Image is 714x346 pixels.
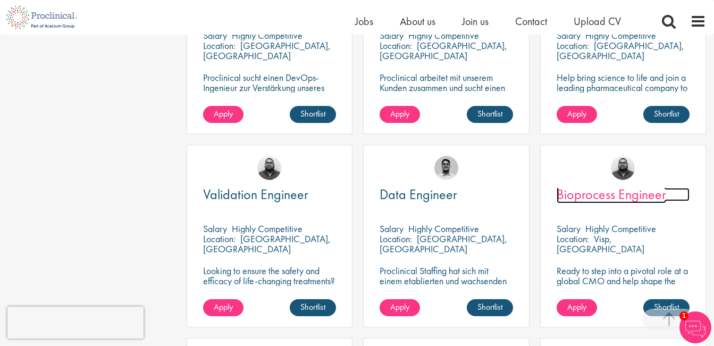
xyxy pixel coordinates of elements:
[257,156,281,180] img: Ashley Bennett
[380,72,513,123] p: Proclinical arbeitet mit unserem Kunden zusammen und sucht einen Datenbankspezialisten zur Verstä...
[380,223,404,235] span: Salary
[390,108,409,119] span: Apply
[643,106,690,123] a: Shortlist
[679,311,688,320] span: 1
[400,14,435,28] a: About us
[679,311,711,343] img: Chatbot
[203,29,227,42] span: Salary
[203,106,243,123] a: Apply
[380,39,412,52] span: Location:
[203,266,336,326] p: Looking to ensure the safety and efficacy of life-changing treatments? Step into a key role with ...
[557,72,690,123] p: Help bring science to life and join a leading pharmaceutical company to play a key role in delive...
[557,39,589,52] span: Location:
[611,156,635,180] img: Ashley Bennett
[557,233,589,245] span: Location:
[408,223,479,235] p: Highly Competitive
[557,188,690,201] a: Bioprocess Engineer
[380,39,507,62] p: [GEOGRAPHIC_DATA], [GEOGRAPHIC_DATA]
[355,14,373,28] a: Jobs
[203,188,336,201] a: Validation Engineer
[567,301,586,312] span: Apply
[380,299,420,316] a: Apply
[380,266,513,336] p: Proclinical Staffing hat sich mit einem etablierten und wachsenden Schweizer IT-Dienstleister zus...
[380,188,513,201] a: Data Engineer
[390,301,409,312] span: Apply
[380,233,507,255] p: [GEOGRAPHIC_DATA], [GEOGRAPHIC_DATA]
[203,72,336,113] p: Proclinical sucht einen DevOps-Ingenieur zur Verstärkung unseres Kundenteams in [GEOGRAPHIC_DATA].
[574,14,621,28] a: Upload CV
[557,106,597,123] a: Apply
[462,14,489,28] a: Join us
[380,106,420,123] a: Apply
[203,223,227,235] span: Salary
[567,108,586,119] span: Apply
[515,14,547,28] a: Contact
[203,39,236,52] span: Location:
[643,299,690,316] a: Shortlist
[380,29,404,42] span: Salary
[585,223,656,235] p: Highly Competitive
[557,299,597,316] a: Apply
[434,156,458,180] img: Timothy Deschamps
[467,106,513,123] a: Shortlist
[214,108,233,119] span: Apply
[7,307,144,339] iframe: reCAPTCHA
[557,266,690,296] p: Ready to step into a pivotal role at a global CMO and help shape the future of healthcare manufac...
[203,185,308,203] span: Validation Engineer
[290,299,336,316] a: Shortlist
[203,233,331,255] p: [GEOGRAPHIC_DATA], [GEOGRAPHIC_DATA]
[585,29,656,42] p: Highly Competitive
[557,39,684,62] p: [GEOGRAPHIC_DATA], [GEOGRAPHIC_DATA]
[232,29,303,42] p: Highly Competitive
[380,185,457,203] span: Data Engineer
[408,29,479,42] p: Highly Competitive
[557,223,581,235] span: Salary
[203,39,331,62] p: [GEOGRAPHIC_DATA], [GEOGRAPHIC_DATA]
[467,299,513,316] a: Shortlist
[203,233,236,245] span: Location:
[214,301,233,312] span: Apply
[203,299,243,316] a: Apply
[557,233,644,255] p: Visp, [GEOGRAPHIC_DATA]
[232,223,303,235] p: Highly Competitive
[557,29,581,42] span: Salary
[557,185,666,203] span: Bioprocess Engineer
[290,106,336,123] a: Shortlist
[380,233,412,245] span: Location:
